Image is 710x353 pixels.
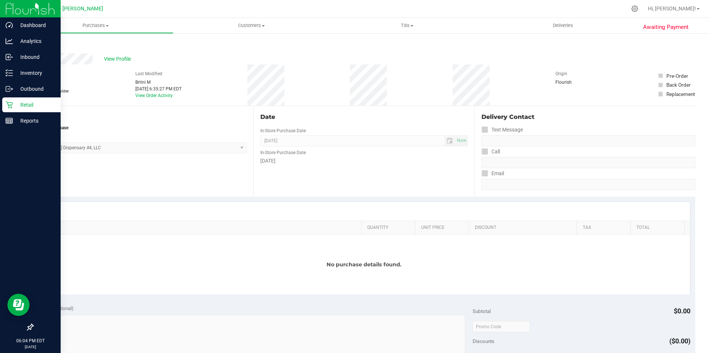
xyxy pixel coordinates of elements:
[481,146,500,157] label: Call
[543,22,583,29] span: Deliveries
[13,69,57,77] p: Inventory
[104,55,133,63] span: View Profile
[260,127,306,134] label: In-Store Purchase Date
[174,22,329,29] span: Customers
[135,93,173,98] a: View Order Activity
[260,113,467,121] div: Date
[6,85,13,93] inline-svg: Outbound
[473,321,530,332] input: Promo Code
[648,6,696,11] span: Hi, [PERSON_NAME]!
[13,84,57,93] p: Outbound
[260,149,306,156] label: In-Store Purchase Date
[630,5,639,12] div: Manage settings
[481,113,695,121] div: Delivery Contact
[666,81,691,89] div: Back Order
[18,18,173,33] a: Purchases
[33,113,247,121] div: Location
[3,344,57,350] p: [DATE]
[13,116,57,125] p: Reports
[666,90,695,98] div: Replacement
[6,101,13,109] inline-svg: Retail
[135,70,162,77] label: Last Modified
[135,86,182,92] div: [DATE] 6:35:27 PM EDT
[6,117,13,124] inline-svg: Reports
[669,337,690,345] span: ($0.00)
[481,135,695,146] input: Format: (999) 999-9999
[135,79,182,86] div: Britni M
[173,18,329,33] a: Customers
[6,53,13,61] inline-svg: Inbound
[6,37,13,45] inline-svg: Analytics
[481,157,695,168] input: Format: (999) 999-9999
[555,70,567,77] label: Origin
[13,37,57,46] p: Analytics
[13,100,57,109] p: Retail
[6,21,13,29] inline-svg: Dashboard
[473,334,494,348] span: Discounts
[18,22,173,29] span: Purchases
[643,23,689,31] span: Awaiting Payment
[367,225,412,231] a: Quantity
[636,225,682,231] a: Total
[13,53,57,61] p: Inbound
[666,72,688,80] div: Pre-Order
[475,225,574,231] a: Discount
[481,124,523,135] label: Text Message
[38,234,690,294] div: No purchase details found.
[3,337,57,344] p: 06:04 PM EDT
[48,6,103,12] span: GA4 - [PERSON_NAME]
[6,69,13,77] inline-svg: Inventory
[473,308,491,314] span: Subtotal
[421,225,466,231] a: Unit Price
[260,157,467,165] div: [DATE]
[44,225,358,231] a: SKU
[485,18,641,33] a: Deliveries
[7,294,30,316] iframe: Resource center
[13,21,57,30] p: Dashboard
[583,225,628,231] a: Tax
[555,79,592,86] div: Flourish
[481,168,504,179] label: Email
[674,307,690,315] span: $0.00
